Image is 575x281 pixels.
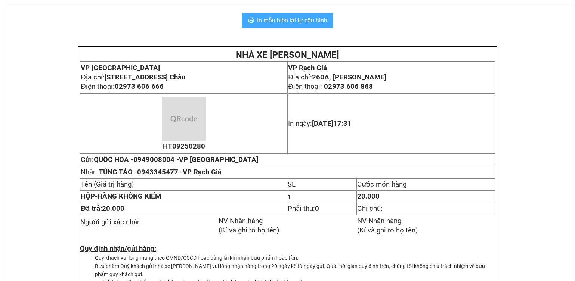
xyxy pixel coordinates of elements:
[133,156,258,164] span: 0949008004 -
[315,204,319,213] strong: 0
[80,244,156,253] strong: Quy định nhận/gửi hàng:
[95,262,495,278] li: Bưu phẩm Quý khách gửi nhà xe [PERSON_NAME] vui lòng nhận hàng trong 20 ngày kể từ ngày gửi. Quá ...
[242,13,333,28] button: printerIn mẫu biên lai tự cấu hình
[99,168,222,176] span: TÙNG TÁO -
[163,142,205,150] span: HT09250280
[288,194,291,200] span: 1
[333,119,352,128] span: 17:31
[357,192,380,200] span: 20.000
[162,97,206,141] img: qr-code
[219,217,263,225] span: NV Nhận hàng
[80,218,141,226] span: Người gửi xác nhận
[115,82,164,91] span: 02973 606 666
[288,64,327,72] span: VP Rạch Giá
[219,226,279,234] span: (Kí và ghi rõ họ tên)
[81,82,163,91] span: Điện thoại:
[81,73,185,81] span: Địa chỉ:
[288,82,372,91] span: Điện thoại:
[81,204,124,213] span: Đã trả:
[312,73,386,81] strong: 260A, [PERSON_NAME]
[183,168,222,176] span: VP Rạch Giá
[81,180,134,188] span: Tên (Giá trị hàng)
[81,192,98,200] span: -
[288,180,296,188] span: SL
[81,168,222,176] span: Nhận:
[137,168,222,176] span: 0943345477 -
[81,64,160,72] span: VP [GEOGRAPHIC_DATA]
[105,73,185,81] strong: [STREET_ADDRESS] Châu
[357,180,406,188] span: Cước món hàng
[236,50,339,60] strong: NHÀ XE [PERSON_NAME]
[248,17,254,24] span: printer
[288,119,352,128] span: In ngày:
[257,16,327,25] span: In mẫu biên lai tự cấu hình
[94,156,258,164] span: QUỐC HOA -
[357,217,401,225] span: NV Nhận hàng
[357,204,383,213] span: Ghi chú:
[81,192,95,200] span: HỘP
[179,156,258,164] span: VP [GEOGRAPHIC_DATA]
[312,119,352,128] span: [DATE]
[288,73,386,81] span: Địa chỉ:
[288,204,319,213] span: Phải thu:
[102,204,124,213] span: 20.000
[324,82,373,91] span: 02973 606 868
[95,254,495,262] li: Quý khách vui lòng mang theo CMND/CCCD hoặc bằng lái khi nhận bưu phẩm hoặc tiền.
[81,192,161,200] strong: HÀNG KHÔNG KIỂM
[81,156,258,164] span: Gửi:
[357,226,418,234] span: (Kí và ghi rõ họ tên)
